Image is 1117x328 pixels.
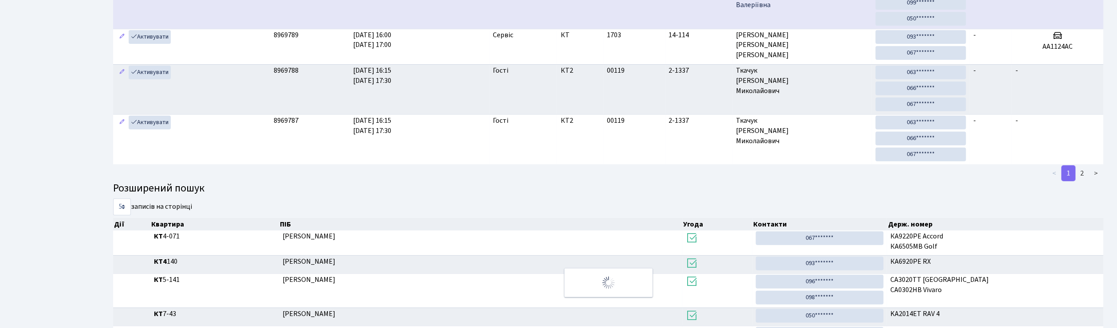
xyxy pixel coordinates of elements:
[283,275,335,285] span: [PERSON_NAME]
[353,30,391,50] span: [DATE] 16:00 [DATE] 17:00
[683,218,753,230] th: Угода
[353,116,391,136] span: [DATE] 16:15 [DATE] 17:30
[154,257,275,267] span: 140
[283,231,335,241] span: [PERSON_NAME]
[669,116,729,126] span: 2-1337
[129,30,171,44] a: Активувати
[113,199,192,215] label: записів на сторінці
[154,275,275,285] span: 5-141
[283,257,335,266] span: [PERSON_NAME]
[117,30,127,44] a: Редагувати
[154,275,163,285] b: КТ
[353,66,391,86] span: [DATE] 16:15 [DATE] 17:30
[561,30,600,40] span: КТ
[736,66,868,96] span: Ткачук [PERSON_NAME] Миколайович
[669,66,729,76] span: 2-1337
[973,30,976,40] span: -
[1015,66,1018,75] span: -
[154,309,275,319] span: 7-43
[736,116,868,146] span: Ткачук [PERSON_NAME] Миколайович
[154,231,275,242] span: 4-071
[607,116,625,125] span: 00119
[154,231,163,241] b: КТ
[891,275,1100,295] span: CA3020TT [GEOGRAPHIC_DATA] CA0302HB Vivaro
[274,116,299,125] span: 8969787
[1062,165,1076,181] a: 1
[274,30,299,40] span: 8969789
[891,257,1100,267] span: КА6920РЕ RX
[1015,116,1018,125] span: -
[150,218,279,230] th: Квартира
[117,66,127,79] a: Редагувати
[113,199,131,215] select: записів на сторінці
[607,30,621,40] span: 1703
[561,116,600,126] span: КТ2
[154,257,167,266] b: КТ4
[891,231,1100,252] span: КА9220РЕ Accord КА6505МВ Golf
[113,218,150,230] th: Дії
[493,116,508,126] span: Гості
[129,66,171,79] a: Активувати
[607,66,625,75] span: 00119
[113,182,1104,195] h4: Розширений пошук
[887,218,1104,230] th: Держ. номер
[669,30,729,40] span: 14-114
[752,218,887,230] th: Контакти
[493,30,513,40] span: Сервіс
[154,309,163,319] b: КТ
[602,276,616,290] img: Обробка...
[117,116,127,129] a: Редагувати
[129,116,171,129] a: Активувати
[274,66,299,75] span: 8969788
[973,116,976,125] span: -
[1075,165,1089,181] a: 2
[1089,165,1104,181] a: >
[561,66,600,76] span: КТ2
[283,309,335,319] span: [PERSON_NAME]
[1015,43,1100,51] h5: AA1124AC
[493,66,508,76] span: Гості
[973,66,976,75] span: -
[891,309,1100,319] span: KA2014ET RAV 4
[736,30,868,61] span: [PERSON_NAME] [PERSON_NAME] [PERSON_NAME]
[279,218,683,230] th: ПІБ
